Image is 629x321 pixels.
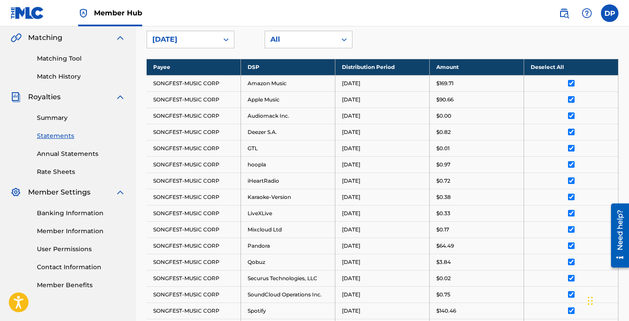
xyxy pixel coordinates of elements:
[37,245,126,254] a: User Permissions
[270,34,331,45] div: All
[37,227,126,236] a: Member Information
[241,189,335,205] td: Karaoke-Version
[335,221,430,238] td: [DATE]
[585,279,629,321] iframe: Chat Widget
[11,187,21,198] img: Member Settings
[335,270,430,286] td: [DATE]
[147,124,241,140] td: SONGFEST-MUSIC CORP
[115,92,126,102] img: expand
[147,59,241,75] th: Payee
[335,303,430,319] td: [DATE]
[147,205,241,221] td: SONGFEST-MUSIC CORP
[147,286,241,303] td: SONGFEST-MUSIC CORP
[436,96,453,104] p: $90.66
[147,91,241,108] td: SONGFEST-MUSIC CORP
[241,286,335,303] td: SoundCloud Operations Inc.
[436,307,456,315] p: $140.46
[524,59,618,75] th: Deselect All
[147,303,241,319] td: SONGFEST-MUSIC CORP
[37,209,126,218] a: Banking Information
[152,34,213,45] div: [DATE]
[37,131,126,141] a: Statements
[37,72,126,81] a: Match History
[147,238,241,254] td: SONGFEST-MUSIC CORP
[241,205,335,221] td: LiveXLive
[335,59,430,75] th: Distribution Period
[335,75,430,91] td: [DATE]
[241,254,335,270] td: Qobuz
[241,238,335,254] td: Pandora
[37,113,126,123] a: Summary
[436,79,453,87] p: $169.71
[430,59,524,75] th: Amount
[37,281,126,290] a: Member Benefits
[436,177,450,185] p: $0.72
[11,92,21,102] img: Royalties
[147,140,241,156] td: SONGFEST-MUSIC CORP
[436,274,451,282] p: $0.02
[604,200,629,271] iframe: Resource Center
[37,149,126,159] a: Annual Statements
[241,75,335,91] td: Amazon Music
[28,187,90,198] span: Member Settings
[335,140,430,156] td: [DATE]
[28,32,62,43] span: Matching
[601,4,618,22] div: User Menu
[335,156,430,173] td: [DATE]
[436,209,450,217] p: $0.33
[147,75,241,91] td: SONGFEST-MUSIC CORP
[28,92,61,102] span: Royalties
[147,221,241,238] td: SONGFEST-MUSIC CORP
[78,8,89,18] img: Top Rightsholder
[436,291,450,299] p: $0.75
[241,108,335,124] td: Audiomack Inc.
[241,140,335,156] td: GTL
[436,258,451,266] p: $3.84
[335,254,430,270] td: [DATE]
[436,161,450,169] p: $0.97
[335,205,430,221] td: [DATE]
[241,270,335,286] td: Securus Technologies, LLC
[37,167,126,177] a: Rate Sheets
[241,156,335,173] td: hoopla
[94,8,142,18] span: Member Hub
[115,32,126,43] img: expand
[147,173,241,189] td: SONGFEST-MUSIC CORP
[147,156,241,173] td: SONGFEST-MUSIC CORP
[335,173,430,189] td: [DATE]
[335,286,430,303] td: [DATE]
[37,263,126,272] a: Contact Information
[436,128,451,136] p: $0.82
[578,4,596,22] div: Help
[11,32,22,43] img: Matching
[559,8,569,18] img: search
[335,91,430,108] td: [DATE]
[436,112,451,120] p: $0.00
[37,54,126,63] a: Matching Tool
[241,59,335,75] th: DSP
[241,124,335,140] td: Deezer S.A.
[436,242,454,250] p: $64.49
[436,193,451,201] p: $0.38
[555,4,573,22] a: Public Search
[241,91,335,108] td: Apple Music
[335,124,430,140] td: [DATE]
[436,144,449,152] p: $0.01
[335,238,430,254] td: [DATE]
[147,270,241,286] td: SONGFEST-MUSIC CORP
[588,288,593,314] div: Drag
[241,221,335,238] td: Mixcloud Ltd
[335,108,430,124] td: [DATE]
[147,108,241,124] td: SONGFEST-MUSIC CORP
[335,189,430,205] td: [DATE]
[11,7,44,19] img: MLC Logo
[147,254,241,270] td: SONGFEST-MUSIC CORP
[115,187,126,198] img: expand
[241,173,335,189] td: iHeartRadio
[147,189,241,205] td: SONGFEST-MUSIC CORP
[436,226,449,234] p: $0.17
[241,303,335,319] td: Spotify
